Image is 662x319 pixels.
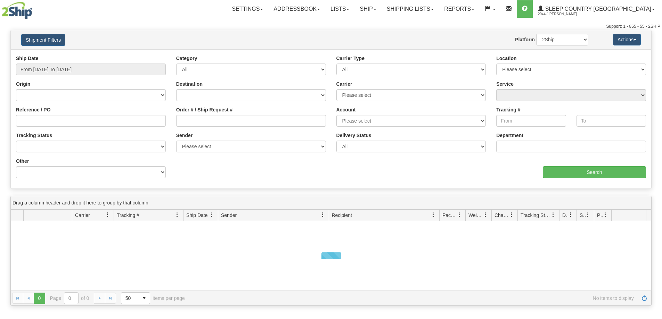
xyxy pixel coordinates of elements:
label: Tracking # [496,106,520,113]
span: items per page [121,292,185,304]
label: Category [176,55,197,62]
label: Carrier Type [336,55,365,62]
a: Tracking Status filter column settings [547,209,559,221]
span: Shipment Issues [580,212,586,219]
a: Refresh [639,293,650,304]
img: logo2044.jpg [2,2,32,19]
label: Service [496,81,514,87]
iframe: chat widget [646,124,661,195]
a: Ship Date filter column settings [206,209,218,221]
div: grid grouping header [11,196,651,210]
span: Tracking Status [521,212,551,219]
span: 50 [125,295,134,302]
a: Lists [325,0,354,18]
span: Packages [442,212,457,219]
a: Sender filter column settings [317,209,329,221]
a: Shipping lists [382,0,439,18]
input: To [577,115,646,127]
a: Pickup Status filter column settings [599,209,611,221]
span: Charge [495,212,509,219]
a: Carrier filter column settings [102,209,114,221]
div: Support: 1 - 855 - 55 - 2SHIP [2,24,660,30]
a: Tracking # filter column settings [171,209,183,221]
span: Pickup Status [597,212,603,219]
span: Carrier [75,212,90,219]
label: Department [496,132,523,139]
label: Account [336,106,356,113]
a: Ship [354,0,381,18]
label: Reference / PO [16,106,51,113]
a: Delivery Status filter column settings [565,209,577,221]
span: Sleep Country [GEOGRAPHIC_DATA] [544,6,651,12]
span: Page 0 [34,293,45,304]
a: Recipient filter column settings [427,209,439,221]
a: Addressbook [268,0,325,18]
span: Ship Date [186,212,207,219]
label: Tracking Status [16,132,52,139]
button: Actions [613,34,641,45]
span: Sender [221,212,237,219]
label: Platform [515,36,535,43]
a: Shipment Issues filter column settings [582,209,594,221]
span: Page of 0 [50,292,89,304]
a: Settings [227,0,268,18]
a: Reports [439,0,480,18]
span: Weight [468,212,483,219]
span: Delivery Status [562,212,568,219]
span: No items to display [195,295,634,301]
label: Sender [176,132,193,139]
span: Tracking # [117,212,139,219]
label: Ship Date [16,55,39,62]
span: 2044 / [PERSON_NAME] [538,11,590,18]
a: Charge filter column settings [506,209,517,221]
label: Order # / Ship Request # [176,106,233,113]
input: From [496,115,566,127]
label: Other [16,158,29,165]
span: Page sizes drop down [121,292,150,304]
span: Recipient [332,212,352,219]
span: select [139,293,150,304]
label: Origin [16,81,30,87]
a: Weight filter column settings [480,209,491,221]
button: Shipment Filters [21,34,65,46]
label: Location [496,55,516,62]
label: Destination [176,81,203,87]
a: Sleep Country [GEOGRAPHIC_DATA] 2044 / [PERSON_NAME] [533,0,660,18]
label: Carrier [336,81,352,87]
a: Packages filter column settings [453,209,465,221]
label: Delivery Status [336,132,371,139]
input: Search [543,166,646,178]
